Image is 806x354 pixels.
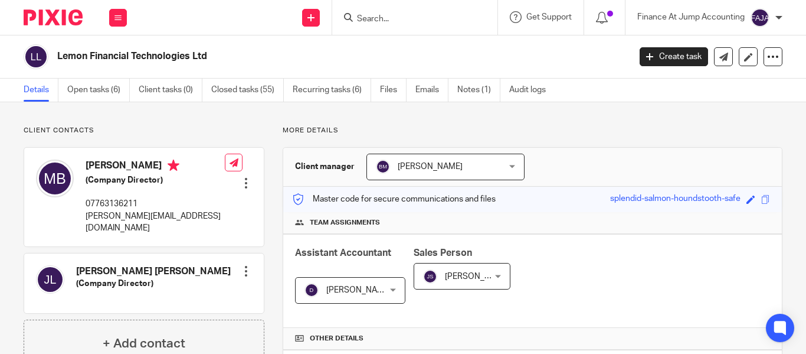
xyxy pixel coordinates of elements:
p: [PERSON_NAME][EMAIL_ADDRESS][DOMAIN_NAME] [86,210,225,235]
h4: + Add contact [103,334,185,353]
h2: Lemon Financial Technologies Ltd [57,50,509,63]
a: Recurring tasks (6) [293,79,371,102]
img: svg%3E [36,265,64,294]
span: [PERSON_NAME] S T [326,286,405,294]
span: Get Support [526,13,572,21]
a: Audit logs [509,79,555,102]
a: Create task [640,47,708,66]
a: Closed tasks (55) [211,79,284,102]
h4: [PERSON_NAME] [86,160,225,174]
div: splendid-salmon-houndstooth-safe [610,193,741,206]
span: Team assignments [310,218,380,228]
img: Pixie [24,9,83,25]
h4: [PERSON_NAME] [PERSON_NAME] [76,265,231,278]
span: Sales Person [414,248,472,258]
img: svg%3E [304,283,319,297]
a: Emails [415,79,448,102]
p: Client contacts [24,126,264,135]
p: Master code for secure communications and files [292,193,496,205]
h3: Client manager [295,161,355,173]
a: Files [380,79,407,102]
p: Finance At Jump Accounting [637,11,745,23]
img: svg%3E [36,160,74,197]
span: [PERSON_NAME] [445,272,510,281]
img: svg%3E [423,269,437,284]
img: svg%3E [376,160,390,174]
a: Client tasks (0) [139,79,202,102]
span: [PERSON_NAME] [398,163,463,171]
span: Other details [310,334,363,343]
img: svg%3E [751,8,769,27]
input: Search [356,14,462,25]
a: Open tasks (6) [67,79,130,102]
a: Notes (1) [457,79,500,102]
h5: (Company Director) [86,174,225,186]
img: svg%3E [24,44,48,69]
p: 07763136211 [86,198,225,210]
h5: (Company Director) [76,278,231,290]
p: More details [283,126,782,135]
a: Details [24,79,58,102]
i: Primary [168,160,179,171]
span: Assistant Accountant [295,248,391,258]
